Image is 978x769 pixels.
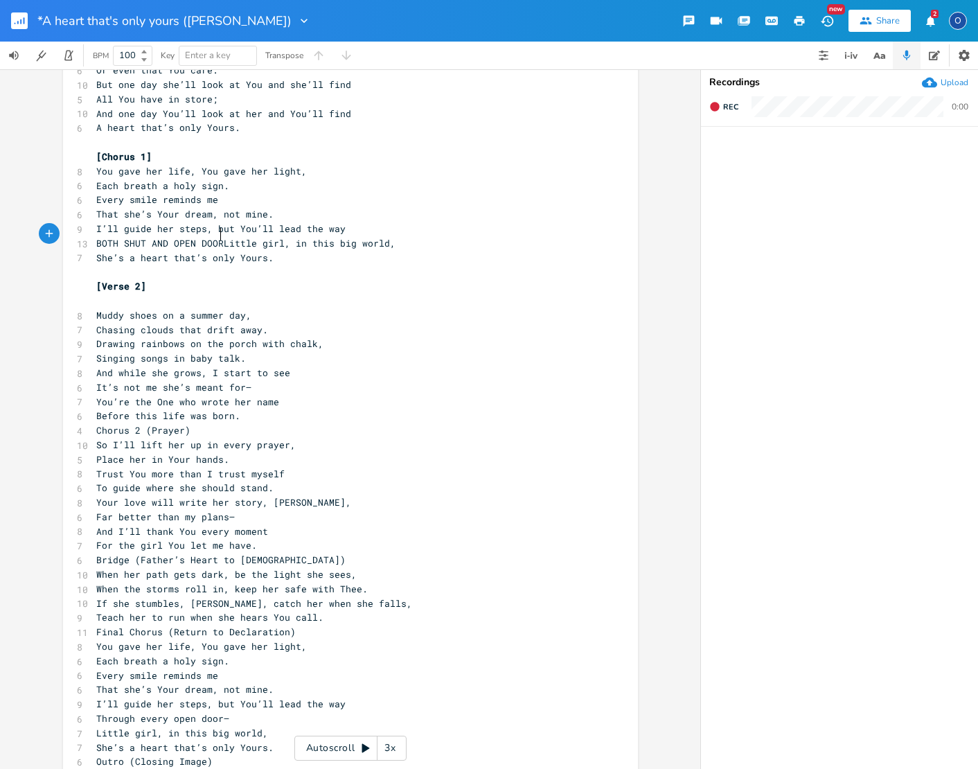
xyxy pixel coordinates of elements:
[96,468,285,480] span: Trust You more than I trust myself
[96,496,351,509] span: Your love will write her story, [PERSON_NAME],
[96,583,368,595] span: When the storms roll in, keep her safe with Thee.
[96,439,296,451] span: So I’ll lift her up in every prayer,
[96,481,274,494] span: To guide where she should stand.
[96,193,218,206] span: Every smile reminds me
[709,78,970,87] div: Recordings
[96,78,351,91] span: But one day she’ll look at You and she’ll find
[96,511,235,523] span: Far better than my plans—
[931,10,939,18] div: 2
[96,683,274,696] span: That she’s Your dream, not mine.
[96,640,307,653] span: You gave her life, You gave her light,
[96,396,279,408] span: You’re the One who wrote her name
[96,121,240,134] span: A heart that’s only Yours.
[723,102,738,112] span: Rec
[96,280,146,292] span: [Verse 2]
[294,736,407,761] div: Autoscroll
[96,337,323,350] span: Drawing rainbows on the porch with chalk,
[96,381,251,394] span: It’s not me she’s meant for—
[96,107,351,120] span: And one day You’ll look at her and You’ll find
[96,669,218,682] span: Every smile reminds me
[96,611,323,624] span: Teach her to run when she hears You call.
[96,366,290,379] span: And while she grows, I start to see
[185,49,231,62] span: Enter a key
[96,251,274,264] span: She’s a heart that’s only Yours.
[96,179,229,192] span: Each breath a holy sign.
[96,597,412,610] span: If she stumbles, [PERSON_NAME], catch her when she falls,
[96,222,346,235] span: I’ll guide her steps, but You’ll lead the way
[96,165,307,177] span: You gave her life, You gave her light,
[96,626,296,638] span: Final Chorus (Return to Declaration)
[96,741,274,754] span: She’s a heart that’s only Yours.
[37,15,292,27] span: *A heart that's only yours ([PERSON_NAME])
[96,352,246,364] span: Singing songs in baby talk.
[93,52,109,60] div: BPM
[96,237,395,249] span: BOTH SHUT AND OPEN DOORLittle girl, in this big world,
[96,64,218,76] span: Or even that You care.
[96,309,251,321] span: Muddy shoes on a summer day,
[96,150,152,163] span: [Chorus 1]
[916,8,944,33] button: 2
[96,409,240,422] span: Before this life was born.
[96,755,213,768] span: Outro (Closing Image)
[96,698,346,710] span: I’ll guide her steps, but You’ll lead the way
[96,655,229,667] span: Each breath a holy sign.
[96,93,218,105] span: All You have in store;
[704,96,744,118] button: Rec
[952,103,968,111] div: 0:00
[96,324,268,336] span: Chasing clouds that drift away.
[96,554,346,566] span: Bridge (Father’s Heart to [DEMOGRAPHIC_DATA])
[941,77,968,88] div: Upload
[161,51,175,60] div: Key
[876,15,900,27] div: Share
[377,736,402,761] div: 3x
[827,4,845,15] div: New
[949,5,967,37] button: O
[96,712,229,725] span: Through every open door—
[96,525,268,538] span: And I’ll thank You every moment
[96,208,274,220] span: That she’s Your dream, not mine.
[96,424,190,436] span: Chorus 2 (Prayer)
[96,727,268,739] span: Little girl, in this big world,
[949,12,967,30] div: Old Kountry
[96,453,229,466] span: Place her in Your hands.
[96,568,357,581] span: When her path gets dark, be the light she sees,
[848,10,911,32] button: Share
[96,539,257,551] span: For the girl You let me have.
[813,8,841,33] button: New
[265,51,303,60] div: Transpose
[922,75,968,90] button: Upload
